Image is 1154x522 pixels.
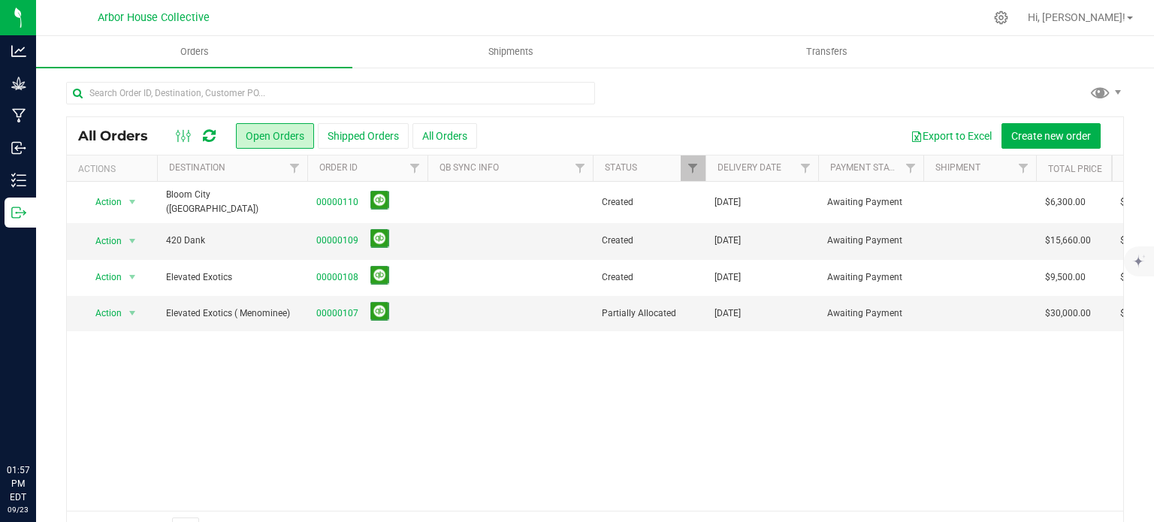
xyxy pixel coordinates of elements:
inline-svg: Outbound [11,205,26,220]
span: Awaiting Payment [827,234,914,248]
span: Created [602,195,696,210]
span: Shipments [468,45,554,59]
div: Manage settings [992,11,1011,25]
span: Elevated Exotics [166,270,298,285]
span: Elevated Exotics ( Menominee) [166,306,298,321]
span: Action [82,303,122,324]
span: select [123,267,142,288]
span: Arbor House Collective [98,11,210,24]
input: Search Order ID, Destination, Customer PO... [66,82,595,104]
a: Shipment [935,162,980,173]
span: Action [82,231,122,252]
span: Action [82,192,122,213]
a: Total Price [1048,164,1102,174]
a: 00000108 [316,270,358,285]
span: select [123,231,142,252]
inline-svg: Inbound [11,140,26,155]
span: $15,660.00 [1045,234,1091,248]
a: Filter [681,155,705,181]
a: Filter [568,155,593,181]
span: Partially Allocated [602,306,696,321]
span: Action [82,267,122,288]
a: Status [605,162,637,173]
button: Open Orders [236,123,314,149]
a: Orders [36,36,352,68]
button: Export to Excel [901,123,1001,149]
span: $9,500.00 [1045,270,1086,285]
p: 01:57 PM EDT [7,463,29,504]
span: All Orders [78,128,163,144]
span: select [123,303,142,324]
inline-svg: Grow [11,76,26,91]
div: Actions [78,164,151,174]
a: Payment Status [830,162,905,173]
a: Filter [403,155,427,181]
span: Awaiting Payment [827,270,914,285]
span: [DATE] [714,195,741,210]
a: Delivery Date [717,162,781,173]
a: Filter [282,155,307,181]
button: Shipped Orders [318,123,409,149]
a: QB Sync Info [440,162,499,173]
span: Awaiting Payment [827,306,914,321]
inline-svg: Analytics [11,44,26,59]
span: Created [602,234,696,248]
a: Filter [793,155,818,181]
span: [DATE] [714,234,741,248]
a: Filter [899,155,923,181]
iframe: Resource center [15,402,60,447]
a: Filter [1011,155,1036,181]
a: Transfers [669,36,985,68]
span: 420 Dank [166,234,298,248]
a: 00000110 [316,195,358,210]
p: 09/23 [7,504,29,515]
a: 00000109 [316,234,358,248]
inline-svg: Manufacturing [11,108,26,123]
span: Create new order [1011,130,1091,142]
span: Bloom City ([GEOGRAPHIC_DATA]) [166,188,298,216]
span: Hi, [PERSON_NAME]! [1028,11,1125,23]
a: Order ID [319,162,358,173]
span: [DATE] [714,306,741,321]
span: $6,300.00 [1045,195,1086,210]
button: All Orders [412,123,477,149]
span: Created [602,270,696,285]
a: Destination [169,162,225,173]
inline-svg: Inventory [11,173,26,188]
a: 00000107 [316,306,358,321]
button: Create new order [1001,123,1101,149]
a: Shipments [352,36,669,68]
span: [DATE] [714,270,741,285]
span: Transfers [786,45,868,59]
span: $30,000.00 [1045,306,1091,321]
span: select [123,192,142,213]
span: Orders [160,45,229,59]
span: Awaiting Payment [827,195,914,210]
